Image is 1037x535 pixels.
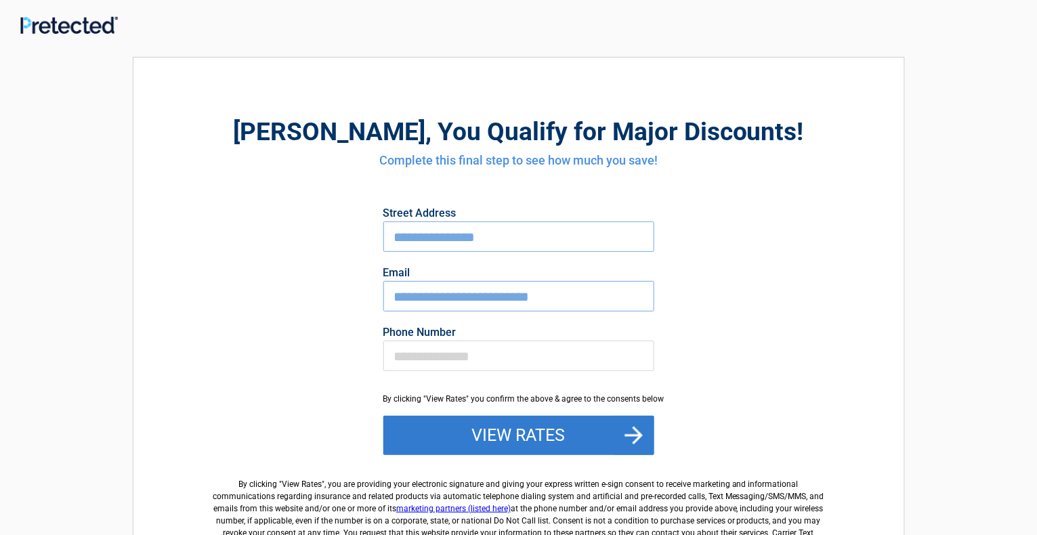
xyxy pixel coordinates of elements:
div: By clicking "View Rates" you confirm the above & agree to the consents below [383,393,654,405]
h4: Complete this final step to see how much you save! [208,152,830,169]
label: Phone Number [383,327,654,338]
span: [PERSON_NAME] [233,117,425,146]
a: marketing partners (listed here) [396,504,511,513]
span: View Rates [282,479,322,489]
label: Email [383,267,654,278]
label: Street Address [383,208,654,219]
img: Main Logo [20,16,118,34]
button: View Rates [383,416,654,455]
h2: , You Qualify for Major Discounts! [208,115,830,148]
